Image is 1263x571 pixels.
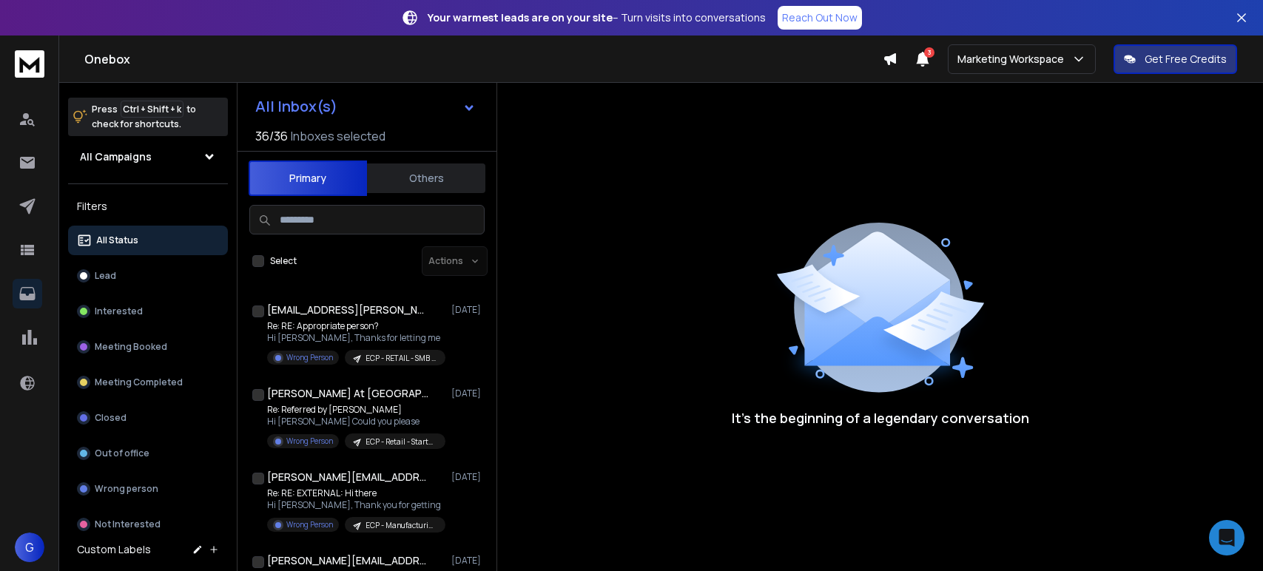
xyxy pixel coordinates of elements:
p: ECP - RETAIL - SMB | [PERSON_NAME] [366,353,437,364]
h1: [PERSON_NAME] At [GEOGRAPHIC_DATA] [267,386,430,401]
p: It’s the beginning of a legendary conversation [732,408,1029,428]
p: Interested [95,305,143,317]
span: Ctrl + Shift + k [121,101,183,118]
label: Select [270,255,297,267]
button: Wrong person [68,474,228,504]
div: Open Intercom Messenger [1209,520,1245,555]
p: Hi [PERSON_NAME] Could you please [267,416,445,428]
button: Meeting Completed [68,368,228,397]
p: Hi [PERSON_NAME], Thank you for getting [267,499,445,511]
p: Not Interested [95,518,161,530]
p: Closed [95,412,127,424]
h3: Custom Labels [77,542,151,557]
button: All Campaigns [68,142,228,172]
p: Wrong Person [286,436,333,447]
p: Re: RE: Appropriate person? [267,320,445,332]
p: Meeting Completed [95,376,183,388]
p: Wrong Person [286,352,333,363]
button: Not Interested [68,510,228,539]
button: Interested [68,297,228,326]
button: Out of office [68,439,228,468]
button: Meeting Booked [68,332,228,362]
p: [DATE] [451,555,485,567]
p: [DATE] [451,304,485,316]
p: Reach Out Now [782,10,858,25]
h1: All Campaigns [80,149,152,164]
button: Get Free Credits [1114,44,1237,74]
p: Re: RE: EXTERNAL: Hi there [267,487,445,499]
p: Wrong person [95,483,158,495]
button: All Status [68,226,228,255]
button: Others [367,162,485,195]
p: Press to check for shortcuts. [92,102,196,132]
button: Lead [68,261,228,291]
p: [DATE] [451,388,485,399]
button: Closed [68,403,228,433]
strong: Your warmest leads are on your site [428,10,613,24]
span: 36 / 36 [255,127,288,145]
p: [DATE] [451,471,485,483]
h1: Onebox [84,50,883,68]
h1: [PERSON_NAME][EMAIL_ADDRESS][PERSON_NAME][DOMAIN_NAME] [267,553,430,568]
button: All Inbox(s) [243,92,488,121]
p: – Turn visits into conversations [428,10,766,25]
button: G [15,533,44,562]
p: Wrong Person [286,519,333,530]
span: 3 [924,47,934,58]
h3: Filters [68,196,228,217]
p: All Status [96,234,138,246]
h1: [PERSON_NAME][EMAIL_ADDRESS][PERSON_NAME][DOMAIN_NAME] [267,470,430,484]
p: ECP - Manufacturing - Enterprise | [PERSON_NAME] [366,520,437,531]
a: Reach Out Now [778,6,862,30]
h1: All Inbox(s) [255,99,337,114]
p: Marketing Workspace [957,52,1070,67]
p: Lead [95,270,116,282]
h1: [EMAIL_ADDRESS][PERSON_NAME][DOMAIN_NAME] [267,303,430,317]
p: Hi [PERSON_NAME], Thanks for letting me [267,332,445,344]
p: Meeting Booked [95,341,167,353]
p: Re: Referred by [PERSON_NAME] [267,404,445,416]
button: Primary [249,161,367,196]
p: ECP - Retail - Startup | [PERSON_NAME] [366,436,437,447]
img: logo [15,50,44,78]
p: Get Free Credits [1145,52,1227,67]
p: Out of office [95,447,149,459]
h3: Inboxes selected [291,127,385,145]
